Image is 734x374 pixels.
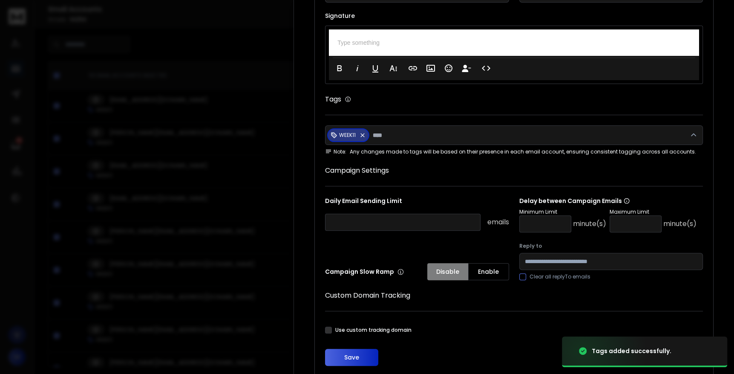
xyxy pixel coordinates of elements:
p: Delay between Campaign Emails [519,197,697,205]
p: Daily Email Sending Limit [325,197,509,209]
p: Maximum Limit [610,209,697,215]
p: WEEK11 [339,132,356,139]
h1: Campaign Settings [325,165,703,176]
button: Insert Image (Ctrl+P) [423,60,439,77]
h1: Tags [325,94,341,104]
button: Enable [468,263,509,280]
h1: Custom Domain Tracking [325,290,703,301]
button: Underline (Ctrl+U) [367,60,383,77]
label: Signature [325,13,703,19]
button: More Text [385,60,401,77]
label: Reply to [519,243,703,249]
button: Save [325,349,378,366]
button: Code View [478,60,494,77]
button: Emoticons [440,60,457,77]
button: Bold (Ctrl+B) [331,60,348,77]
div: Any changes made to tags will be based on their presence in each email account, ensuring consiste... [325,148,703,155]
p: emails [487,217,509,227]
div: Tags added successfully. [592,347,671,355]
button: Disable [427,263,468,280]
button: Italic (Ctrl+I) [349,60,366,77]
button: Insert Unsubscribe Link [458,60,475,77]
p: minute(s) [663,219,697,229]
label: Clear all replyTo emails [530,273,590,280]
span: Note: [325,148,346,155]
p: minute(s) [573,219,606,229]
button: Insert Link (Ctrl+K) [405,60,421,77]
p: Campaign Slow Ramp [325,267,404,276]
label: Use custom tracking domain [335,327,412,333]
p: Minimum Limit [519,209,606,215]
